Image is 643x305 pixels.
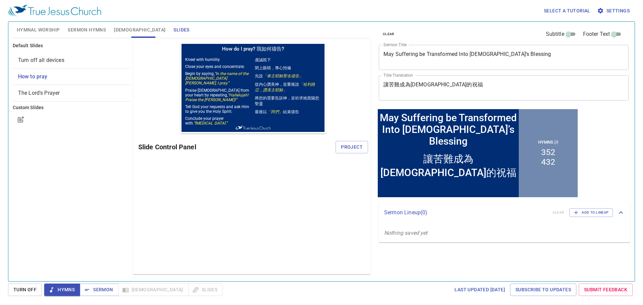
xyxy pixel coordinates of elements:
[13,286,37,294] span: Turn Off
[8,284,42,296] button: Turn Off
[383,51,624,64] textarea: May Suffering be Transformed Into [DEMOGRAPHIC_DATA]’s Blessing
[598,7,630,15] span: Settings
[75,67,141,73] p: 最後以 結束禱告
[541,5,593,17] button: Select a tutorial
[384,209,547,217] p: Sermon Lineup ( 0 )
[5,29,71,43] p: Begin by saying,
[13,69,130,85] div: How to pray
[583,30,610,38] span: Footer Text
[75,53,141,65] p: 將您的需要告訴神，並祈求祂賞賜您聖靈
[44,284,80,296] button: Hymns
[584,286,627,294] span: Submit Feedback
[5,46,71,60] p: Praise [DEMOGRAPHIC_DATA] from your heart by repeating,
[85,286,113,294] span: Sermon
[515,286,571,294] span: Subscribe to Updates
[75,31,141,37] p: 先說
[87,67,103,72] em: 「阿們」
[5,51,69,60] em: “Hallelujah! Praise the [PERSON_NAME]!”
[13,42,130,50] h6: Default Slides
[75,23,141,29] p: 閉上眼睛，專心預備
[376,107,579,199] iframe: from-child
[341,143,363,151] span: Project
[75,40,141,51] p: 從內心讚美神，並重複說
[379,202,630,224] div: Sermon Lineup(0)clearAdd to Lineup
[18,57,64,63] span: [object Object]
[75,40,135,50] em: 「哈利路亞，讚美主耶穌」
[546,30,564,38] span: Subtitle
[544,7,590,15] span: Select a tutorial
[75,15,141,21] p: 虔誠跪下
[510,284,576,296] a: Subscribe to Updates
[384,230,428,236] i: Nothing saved yet
[454,286,505,294] span: Last updated [DATE]
[114,26,165,34] span: [DEMOGRAPHIC_DATA]
[383,31,395,37] span: clear
[50,286,75,294] span: Hymns
[379,30,399,38] button: clear
[14,79,48,83] em: “[MEDICAL_DATA].”
[8,5,101,17] img: True Jesus Church
[80,284,118,296] button: Sermon
[138,142,336,152] h6: Slide Control Panel
[5,29,69,43] em: “In the name of the [DEMOGRAPHIC_DATA][PERSON_NAME], I pray.”
[18,73,48,80] span: [object Object]
[574,210,609,216] span: Add to Lineup
[18,90,60,96] span: [object Object]
[68,26,106,34] span: Sermon Hymns
[452,284,508,296] a: Last updated [DATE]
[579,284,633,296] a: Submit Feedback
[56,83,91,88] img: True Jesus Church
[5,22,71,27] p: Close your eyes and concentrate.
[13,104,130,111] h6: Custom Slides
[17,26,60,34] span: Hymnal Worship
[5,74,71,83] p: Conclude your prayer with,
[2,2,145,12] h1: How do I pray? 我如何禱告?
[13,85,130,101] div: The Lord's Prayer
[83,31,123,36] em: 「奉主耶穌聖名禱告」
[173,26,189,34] span: Slides
[5,62,71,72] p: Tell God your requests and ask Him to give you the Holy Spirit.
[13,52,130,68] div: Turn off all devices
[383,81,624,94] textarea: 讓苦難成為[DEMOGRAPHIC_DATA]的祝福
[336,141,368,153] button: Project
[596,5,632,17] button: Settings
[569,208,613,217] button: Add to Lineup
[5,15,71,20] p: Kneel with humility.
